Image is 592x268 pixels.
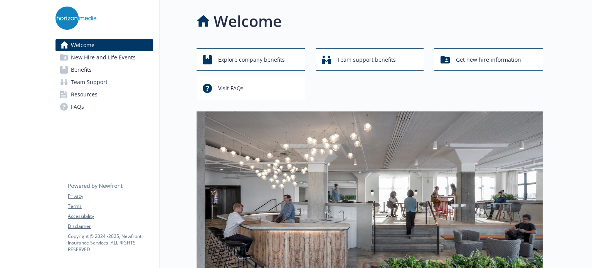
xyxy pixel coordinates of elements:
a: Resources [55,88,153,101]
a: Benefits [55,64,153,76]
a: New Hire and Life Events [55,51,153,64]
a: Team Support [55,76,153,88]
span: New Hire and Life Events [71,51,136,64]
h1: Welcome [214,10,282,33]
span: Team Support [71,76,108,88]
span: Resources [71,88,98,101]
span: Explore company benefits [218,52,285,67]
a: Privacy [68,193,153,200]
button: Visit FAQs [197,77,305,99]
a: FAQs [55,101,153,113]
a: Disclaimer [68,223,153,230]
a: Terms [68,203,153,210]
span: Welcome [71,39,94,51]
span: Get new hire information [456,52,521,67]
span: Team support benefits [337,52,396,67]
span: FAQs [71,101,84,113]
button: Get new hire information [434,48,543,71]
span: Visit FAQs [218,81,244,96]
button: Explore company benefits [197,48,305,71]
button: Team support benefits [316,48,424,71]
span: Benefits [71,64,92,76]
a: Welcome [55,39,153,51]
p: Copyright © 2024 - 2025 , Newfront Insurance Services, ALL RIGHTS RESERVED [68,233,153,253]
a: Accessibility [68,213,153,220]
